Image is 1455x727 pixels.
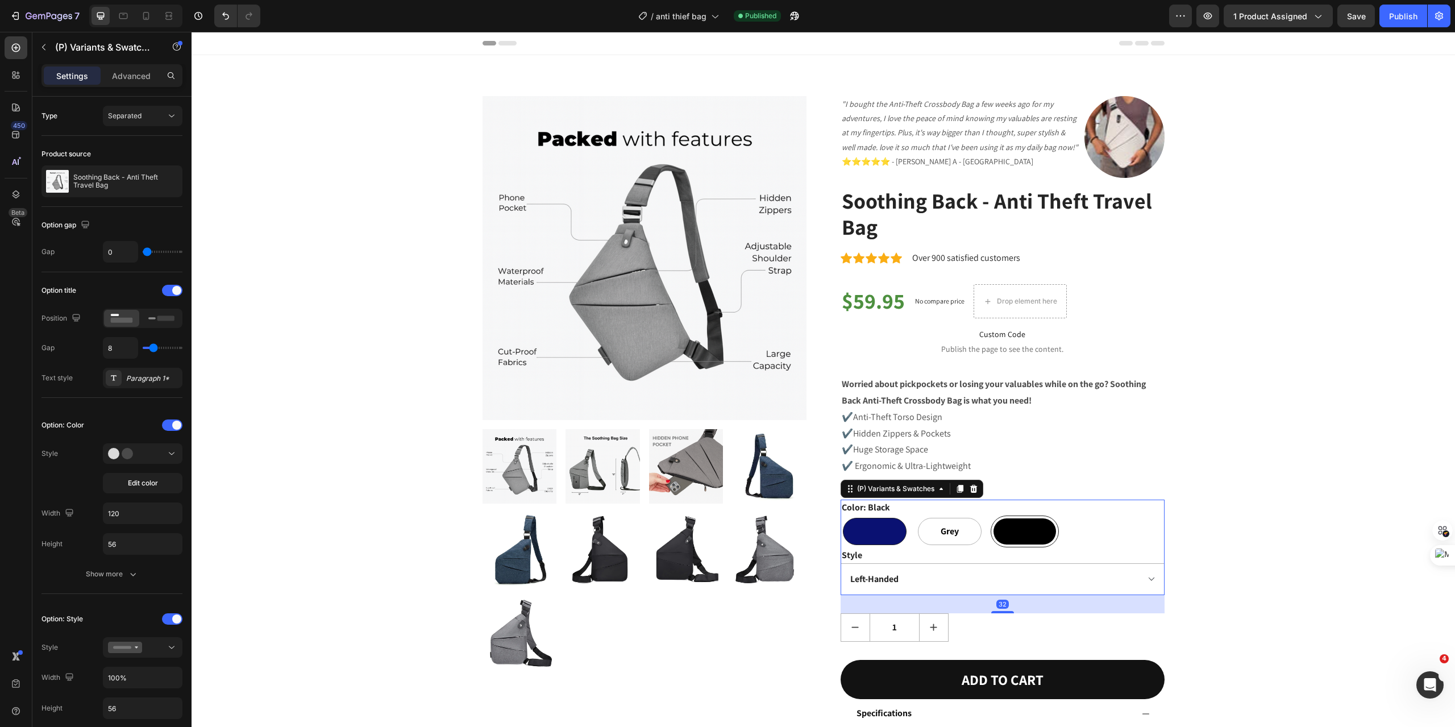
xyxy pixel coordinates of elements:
[103,106,182,126] button: Separated
[46,170,69,193] img: product feature img
[650,346,954,375] strong: Worried about pickpockets or losing your valuables while on the go? Soothing Back Anti-Theft Cros...
[805,265,866,274] div: Drop element here
[663,452,745,462] div: (P) Variants & Swatches
[103,534,182,554] input: Auto
[103,338,138,358] input: Auto
[1379,5,1427,27] button: Publish
[41,564,182,584] button: Show more
[11,121,27,130] div: 450
[770,637,852,659] div: ADD TO CART
[126,373,180,384] div: Paragraph 1*
[41,506,76,521] div: Width
[192,32,1455,727] iframe: Design area
[55,40,152,54] p: (P) Variants & Swatches
[665,675,720,687] strong: Specifications
[649,296,973,309] span: Custom Code
[41,149,91,159] div: Product source
[1440,654,1449,663] span: 4
[41,343,55,353] div: Gap
[893,64,973,146] img: gempages_473149081271665670-8e84153a-f2dc-4a07-876b-7fdb8040d155.webp
[103,503,182,524] input: Auto
[678,582,728,609] input: quantity
[650,410,972,426] p: ✔️Huge Storage Space
[41,539,63,549] div: Height
[41,218,92,233] div: Option gap
[649,311,973,323] span: Publish the page to see the content.
[649,468,700,484] legend: Color: Black
[649,155,973,209] h2: Soothing Back - Anti Theft Travel Bag
[103,698,182,718] input: Auto
[651,10,654,22] span: /
[650,426,972,443] p: ✔️ Ergonomic & Ultra-Lightweight
[1347,11,1366,21] span: Save
[1224,5,1333,27] button: 1 product assigned
[86,568,139,580] div: Show more
[650,582,678,609] button: decrement
[724,266,773,273] p: No compare price
[1337,5,1375,27] button: Save
[728,582,756,609] button: increment
[41,247,55,257] div: Gap
[650,123,888,137] p: ⭐⭐⭐⭐⭐ - [PERSON_NAME] A - [GEOGRAPHIC_DATA]
[745,11,776,21] span: Published
[128,478,158,488] span: Edit color
[112,70,151,82] p: Advanced
[41,614,83,624] div: Option: Style
[650,377,972,394] p: ✔️Anti-Theft Torso Design
[9,208,27,217] div: Beta
[805,568,817,577] div: 32
[41,373,73,383] div: Text style
[720,218,830,234] div: Over 900 satisfied customers
[5,5,85,27] button: 7
[108,111,142,120] span: Separated
[41,703,63,713] div: Height
[656,10,706,22] span: anti thief bag
[74,9,80,23] p: 7
[103,242,138,262] input: Auto
[41,420,84,430] div: Option: Color
[41,311,83,326] div: Position
[41,448,58,459] div: Style
[56,70,88,82] p: Settings
[1389,10,1417,22] div: Publish
[73,173,178,189] p: Soothing Back - Anti Theft Travel Bag
[41,111,57,121] div: Type
[747,493,770,506] span: Grey
[41,285,76,296] div: Option title
[103,667,182,688] input: Auto
[650,67,887,121] i: "I bought the Anti-Theft Crossbody Bag a few weeks ago for my adventures, I love the peace of min...
[650,394,972,410] p: ✔️Hidden Zippers & Pockets
[649,628,973,668] button: ADD TO CART
[214,5,260,27] div: Undo/Redo
[41,670,76,686] div: Width
[41,642,58,653] div: Style
[103,473,182,493] button: Edit color
[1416,671,1444,699] iframe: Intercom live chat
[649,516,672,531] legend: Style
[649,255,714,284] div: $59.95
[1233,10,1307,22] span: 1 product assigned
